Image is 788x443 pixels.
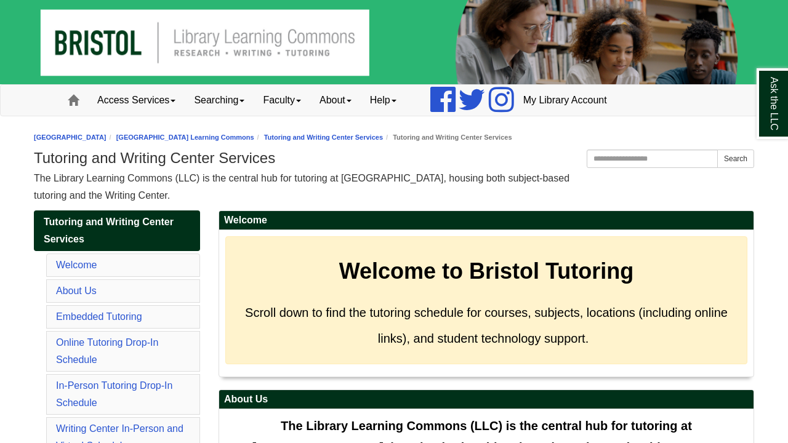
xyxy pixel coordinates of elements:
a: [GEOGRAPHIC_DATA] Learning Commons [116,134,254,141]
a: About [310,85,361,116]
a: Help [361,85,406,116]
button: Search [717,150,754,168]
h1: Tutoring and Writing Center Services [34,150,754,167]
span: Tutoring and Writing Center Services [44,217,174,244]
a: Welcome [56,260,97,270]
a: Tutoring and Writing Center Services [34,210,200,251]
a: Embedded Tutoring [56,311,142,322]
a: Faculty [254,85,310,116]
a: Searching [185,85,254,116]
a: Online Tutoring Drop-In Schedule [56,337,158,365]
a: [GEOGRAPHIC_DATA] [34,134,107,141]
a: In-Person Tutoring Drop-In Schedule [56,380,172,408]
span: Scroll down to find the tutoring schedule for courses, subjects, locations (including online link... [245,306,728,345]
nav: breadcrumb [34,132,754,143]
a: About Us [56,285,97,296]
a: Access Services [88,85,185,116]
strong: Welcome to Bristol Tutoring [339,258,634,284]
h2: Welcome [219,211,754,230]
h2: About Us [219,390,754,409]
a: Tutoring and Writing Center Services [264,134,383,141]
span: The Library Learning Commons (LLC) is the central hub for tutoring at [GEOGRAPHIC_DATA], housing ... [34,173,569,201]
a: My Library Account [514,85,616,116]
li: Tutoring and Writing Center Services [383,132,512,143]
